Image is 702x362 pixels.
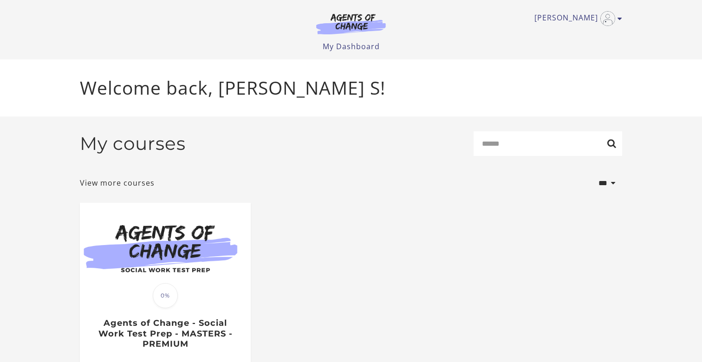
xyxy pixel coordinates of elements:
[80,74,622,102] p: Welcome back, [PERSON_NAME] S!
[80,133,186,155] h2: My courses
[323,41,380,52] a: My Dashboard
[90,318,240,349] h3: Agents of Change - Social Work Test Prep - MASTERS - PREMIUM
[80,177,155,188] a: View more courses
[534,11,617,26] a: Toggle menu
[306,13,396,34] img: Agents of Change Logo
[153,283,178,308] span: 0%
